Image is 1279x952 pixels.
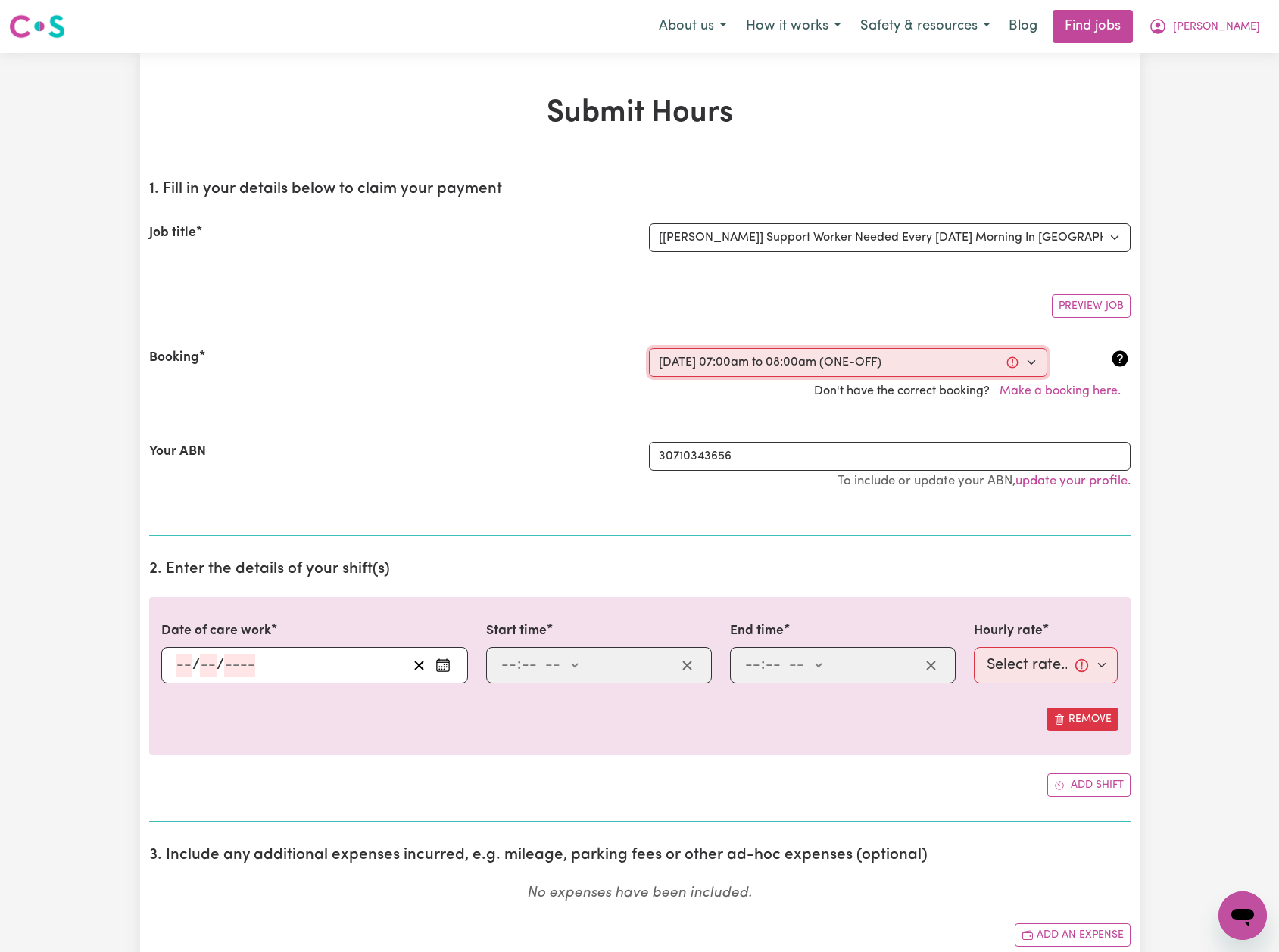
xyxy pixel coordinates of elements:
[1000,10,1047,43] a: Blog
[501,654,517,677] input: --
[149,95,1131,132] h1: Submit Hours
[224,654,255,677] input: ----
[431,654,455,677] button: Enter the date of care work
[730,621,784,641] label: End time
[765,654,781,677] input: --
[1173,19,1260,36] span: [PERSON_NAME]
[149,348,199,368] label: Booking
[9,13,65,40] img: Careseekers logo
[744,654,761,677] input: --
[990,377,1131,406] button: Make a booking here.
[9,9,65,44] a: Careseekers logo
[407,654,431,677] button: Clear date
[850,11,1000,42] button: Safety & resources
[974,621,1043,641] label: Hourly rate
[1015,923,1131,947] button: Add another expense
[1047,708,1118,731] button: Remove this shift
[176,654,192,677] input: --
[200,654,217,677] input: --
[1139,11,1270,42] button: My Account
[486,621,547,641] label: Start time
[649,11,736,42] button: About us
[1053,10,1133,43] a: Find jobs
[1218,891,1267,940] iframe: Button to launch messaging window
[1052,294,1131,318] button: Preview Job
[838,474,1131,487] small: To include or update your ABN, .
[1015,474,1128,487] a: update your profile
[149,560,1131,579] h2: 2. Enter the details of your shift(s)
[161,621,271,641] label: Date of care work
[149,846,1131,865] h2: 3. Include any additional expenses incurred, e.g. mileage, parking fees or other ad-hoc expenses ...
[192,657,200,674] span: /
[517,657,521,674] span: :
[521,654,538,677] input: --
[761,657,765,674] span: :
[814,385,1131,397] span: Don't have the correct booking?
[736,11,850,42] button: How it works
[149,180,1131,199] h2: 1. Fill in your details below to claim your payment
[1047,773,1131,797] button: Add another shift
[149,223,196,243] label: Job title
[217,657,224,674] span: /
[527,886,752,901] em: No expenses have been included.
[149,442,206,462] label: Your ABN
